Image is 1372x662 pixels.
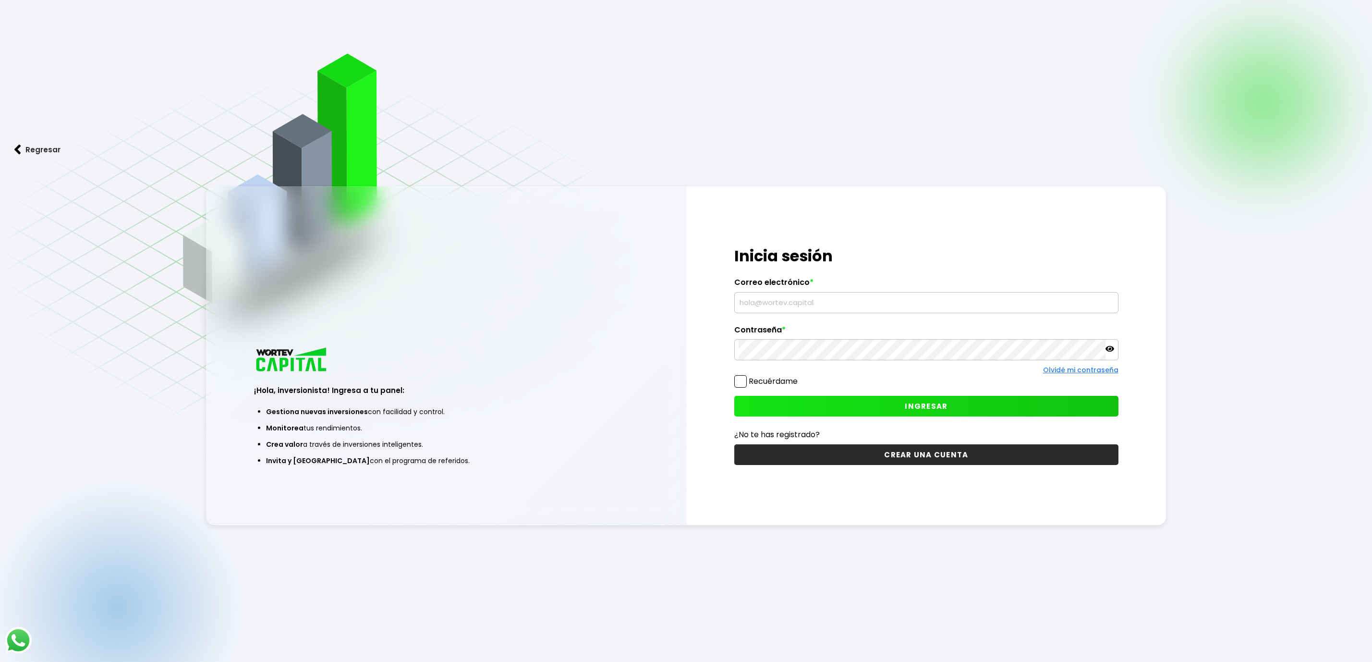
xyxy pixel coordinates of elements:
[734,278,1118,292] label: Correo electrónico
[734,396,1118,417] button: INGRESAR
[254,346,330,375] img: logo_wortev_capital
[734,245,1118,268] h1: Inicia sesión
[266,456,370,466] span: Invita y [GEOGRAPHIC_DATA]
[266,423,304,433] span: Monitorea
[1043,365,1118,375] a: Olvidé mi contraseña
[266,440,303,449] span: Crea valor
[266,407,368,417] span: Gestiona nuevas inversiones
[749,376,798,387] label: Recuérdame
[734,325,1118,340] label: Contraseña
[266,453,626,469] li: con el programa de referidos.
[734,429,1118,441] p: ¿No te has registrado?
[5,627,32,654] img: logos_whatsapp-icon.242b2217.svg
[739,293,1114,313] input: hola@wortev.capital
[734,429,1118,465] a: ¿No te has registrado?CREAR UNA CUENTA
[266,404,626,420] li: con facilidad y control.
[266,436,626,453] li: a través de inversiones inteligentes.
[905,401,947,411] span: INGRESAR
[734,444,1118,465] button: CREAR UNA CUENTA
[254,385,638,396] h3: ¡Hola, inversionista! Ingresa a tu panel:
[266,420,626,436] li: tus rendimientos.
[14,145,21,155] img: flecha izquierda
